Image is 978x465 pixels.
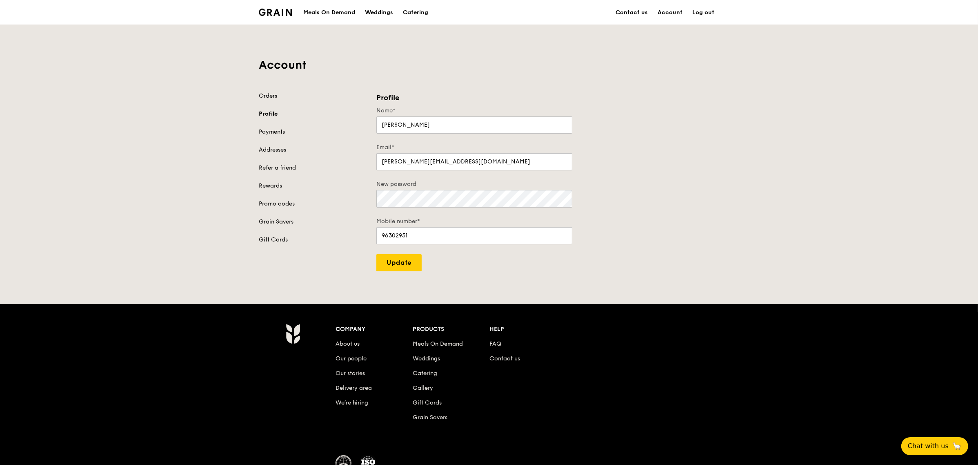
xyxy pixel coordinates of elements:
[376,92,572,103] h3: Profile
[259,236,367,244] a: Gift Cards
[490,355,520,362] a: Contact us
[611,0,653,25] a: Contact us
[365,0,393,25] div: Weddings
[908,441,949,451] span: Chat with us
[413,370,437,377] a: Catering
[901,437,968,455] button: Chat with us🦙
[413,399,442,406] a: Gift Cards
[259,200,367,208] a: Promo codes
[413,340,463,347] a: Meals On Demand
[490,324,567,335] div: Help
[360,0,398,25] a: Weddings
[376,217,572,226] label: Mobile number*
[336,370,365,377] a: Our stories
[259,58,719,72] h1: Account
[336,385,372,391] a: Delivery area
[336,355,367,362] a: Our people
[259,146,367,154] a: Addresses
[259,182,367,190] a: Rewards
[376,254,422,271] input: Update
[376,107,572,115] label: Name*
[376,180,572,188] label: New password
[490,340,502,347] a: FAQ
[413,385,433,391] a: Gallery
[398,0,433,25] a: Catering
[413,414,447,421] a: Grain Savers
[259,92,367,100] a: Orders
[259,164,367,172] a: Refer a friend
[286,324,300,344] img: Grain
[336,399,368,406] a: We’re hiring
[413,324,490,335] div: Products
[413,355,440,362] a: Weddings
[259,9,292,16] img: Grain
[653,0,687,25] a: Account
[376,143,572,152] label: Email*
[336,324,413,335] div: Company
[259,218,367,226] a: Grain Savers
[336,340,360,347] a: About us
[303,0,355,25] div: Meals On Demand
[687,0,719,25] a: Log out
[259,110,367,118] a: Profile
[259,128,367,136] a: Payments
[952,441,962,451] span: 🦙
[403,0,428,25] div: Catering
